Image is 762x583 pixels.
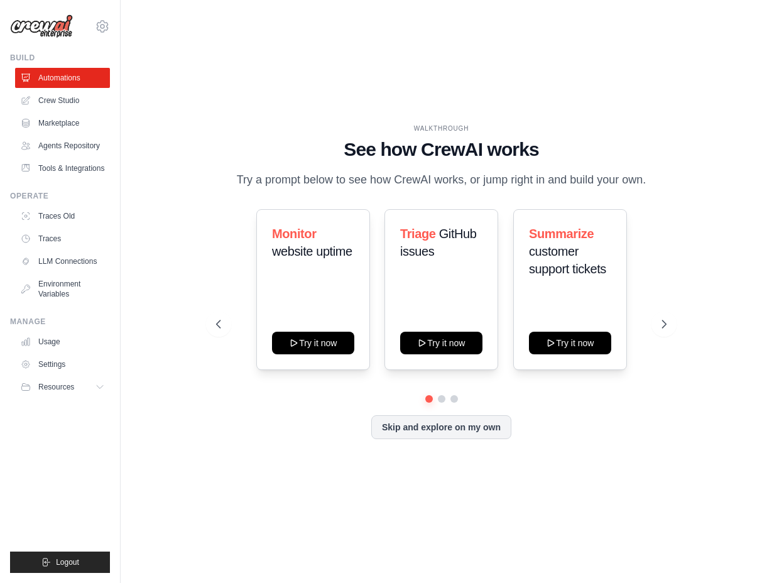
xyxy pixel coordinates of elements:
a: Environment Variables [15,274,110,304]
div: Manage [10,317,110,327]
a: Settings [15,354,110,374]
a: Marketplace [15,113,110,133]
h1: See how CrewAI works [216,138,667,161]
button: Resources [15,377,110,397]
a: LLM Connections [15,251,110,271]
a: Traces Old [15,206,110,226]
button: Skip and explore on my own [371,415,511,439]
a: Agents Repository [15,136,110,156]
div: Operate [10,191,110,201]
button: Try it now [400,332,482,354]
span: Resources [38,382,74,392]
button: Try it now [529,332,611,354]
a: Crew Studio [15,90,110,111]
a: Traces [15,229,110,249]
span: customer support tickets [529,244,606,276]
span: website uptime [272,244,352,258]
span: Monitor [272,227,317,241]
span: GitHub issues [400,227,477,258]
a: Automations [15,68,110,88]
p: Try a prompt below to see how CrewAI works, or jump right in and build your own. [231,171,653,189]
a: Tools & Integrations [15,158,110,178]
button: Logout [10,552,110,573]
span: Summarize [529,227,594,241]
a: Usage [15,332,110,352]
span: Triage [400,227,436,241]
div: Build [10,53,110,63]
div: WALKTHROUGH [216,124,667,133]
span: Logout [56,557,79,567]
img: Logo [10,14,73,38]
button: Try it now [272,332,354,354]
